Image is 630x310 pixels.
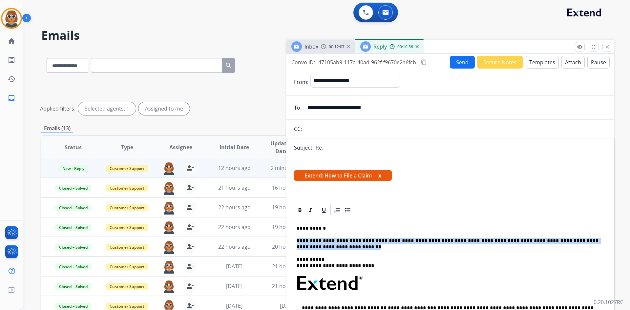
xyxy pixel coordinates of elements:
[218,243,251,250] span: 22 hours ago
[65,143,82,151] span: Status
[186,184,194,192] mat-icon: person_remove
[329,44,345,50] span: 00:12:07
[186,302,194,310] mat-icon: person_remove
[318,59,416,66] span: 47105ab9-117a-40ad-962f-f9670e2a6fcb
[561,56,585,69] button: Attach
[8,56,15,64] mat-icon: list_alt
[294,78,308,86] p: From:
[186,223,194,231] mat-icon: person_remove
[295,205,305,215] div: Bold
[526,56,559,69] button: Templates
[272,243,304,250] span: 20 hours ago
[291,58,315,66] p: Convo ID:
[294,125,302,133] p: CC:
[421,59,427,65] mat-icon: content_copy
[162,260,176,274] img: agent-avatar
[294,104,302,112] p: To:
[218,184,251,191] span: 21 hours ago
[58,165,88,172] span: New - Reply
[218,204,251,211] span: 22 hours ago
[41,29,614,42] h2: Emails
[186,282,194,290] mat-icon: person_remove
[272,223,304,231] span: 19 hours ago
[271,164,306,172] span: 2 minutes ago
[41,124,73,133] p: Emails (13)
[272,263,304,270] span: 21 hours ago
[55,244,92,251] span: Closed – Solved
[332,205,342,215] div: Ordered List
[594,298,623,306] p: 0.20.1027RC
[577,44,583,50] mat-icon: remove_red_eye
[225,62,233,70] mat-icon: search
[304,43,318,50] span: Inbox
[55,263,92,270] span: Closed – Solved
[106,185,148,192] span: Customer Support
[162,279,176,293] img: agent-avatar
[397,44,413,50] span: 00:10:56
[106,204,148,211] span: Customer Support
[218,223,251,231] span: 22 hours ago
[106,283,148,290] span: Customer Support
[106,244,148,251] span: Customer Support
[186,243,194,251] mat-icon: person_remove
[78,102,136,115] div: Selected agents: 1
[8,37,15,45] mat-icon: home
[55,185,92,192] span: Closed – Solved
[373,43,387,50] span: Reply
[40,105,75,113] p: Applied filters:
[162,181,176,195] img: agent-avatar
[477,56,523,69] button: Secure Notes
[106,263,148,270] span: Customer Support
[294,170,392,181] span: Extend: How to File a Claim
[591,44,597,50] mat-icon: fullscreen
[55,224,92,231] span: Closed – Solved
[8,75,15,83] mat-icon: history
[186,203,194,211] mat-icon: person_remove
[343,205,353,215] div: Bullet List
[267,139,297,155] span: Updated Date
[8,94,15,102] mat-icon: inbox
[305,205,315,215] div: Italic
[106,165,148,172] span: Customer Support
[450,56,475,69] button: Send
[138,102,190,115] div: Assigned to me
[316,144,323,152] p: Re:
[106,224,148,231] span: Customer Support
[587,56,610,69] button: Pause
[162,220,176,234] img: agent-avatar
[186,164,194,172] mat-icon: person_remove
[226,302,242,309] span: [DATE]
[162,161,176,175] img: agent-avatar
[319,205,329,215] div: Underline
[604,44,610,50] mat-icon: close
[186,262,194,270] mat-icon: person_remove
[162,201,176,215] img: agent-avatar
[55,204,92,211] span: Closed – Solved
[272,204,304,211] span: 19 hours ago
[106,303,148,310] span: Customer Support
[2,9,21,28] img: avatar
[220,143,249,151] span: Initial Date
[280,302,296,309] span: [DATE]
[162,240,176,254] img: agent-avatar
[121,143,133,151] span: Type
[218,164,251,172] span: 12 hours ago
[378,172,381,179] button: x
[55,283,92,290] span: Closed – Solved
[294,144,314,152] p: Subject:
[169,143,192,151] span: Assignee
[272,282,304,290] span: 21 hours ago
[226,263,242,270] span: [DATE]
[55,303,92,310] span: Closed – Solved
[272,184,304,191] span: 16 hours ago
[226,282,242,290] span: [DATE]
